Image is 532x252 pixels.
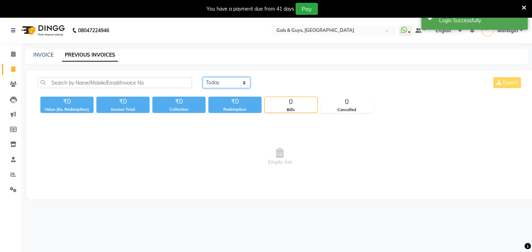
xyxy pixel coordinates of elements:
div: ₹0 [152,97,206,107]
span: Manager [497,27,519,34]
b: 08047224946 [78,21,109,40]
div: Value (Ex. Redemption) [40,107,94,113]
div: You have a payment due from 41 days [207,5,294,13]
div: Redemption [208,107,262,113]
div: ₹0 [208,97,262,107]
div: Invoice Total [96,107,150,113]
button: Pay [296,3,318,15]
div: Bills [265,107,317,113]
div: Cancelled [321,107,373,113]
div: 0 [321,97,373,107]
div: Login Successfully. [439,17,522,24]
div: ₹0 [96,97,150,107]
a: PREVIOUS INVOICES [62,49,118,62]
a: INVOICE [33,52,54,58]
div: ₹0 [40,97,94,107]
div: Collection [152,107,206,113]
div: 0 [265,97,317,107]
span: Empty list [38,121,522,192]
img: logo [18,21,67,40]
input: Search by Name/Mobile/Email/Invoice No [38,77,192,88]
img: Manager [481,24,494,36]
